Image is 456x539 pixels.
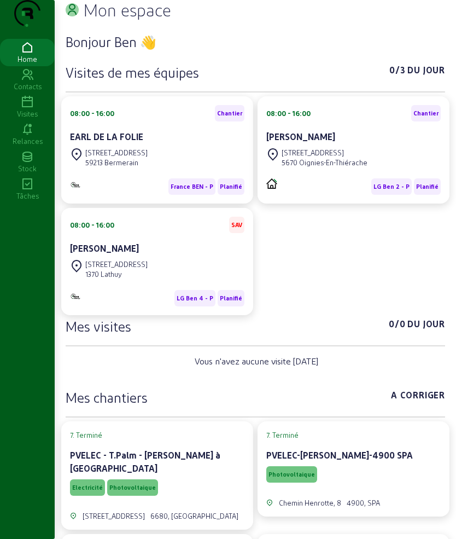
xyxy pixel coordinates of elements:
div: 08:00 - 16:00 [70,108,114,118]
span: Du jour [407,317,445,335]
span: Vous n'avez aucune visite [DATE] [195,355,318,368]
span: Du jour [407,63,445,81]
h3: Visites de mes équipes [66,63,199,81]
div: 5670 Oignies-En-Thiérache [282,158,367,167]
cam-card-title: EARL DE LA FOLIE [70,131,143,142]
h3: Mes visites [66,317,131,335]
div: 4900, SPA [347,498,380,508]
cam-card-tag: 7. Terminé [266,430,441,440]
div: 6680, [GEOGRAPHIC_DATA] [150,511,238,521]
span: LG Ben 2 - P [373,183,410,190]
span: 0/0 [389,317,405,335]
h3: Bonjour Ben 👋 [66,33,445,50]
span: Planifié [220,294,242,302]
div: 1370 Lathuy [85,269,148,279]
cam-card-title: PVELEC-[PERSON_NAME]-4900 SPA [266,450,413,460]
img: Monitoring et Maintenance [70,293,81,300]
span: LG Ben 4 - P [177,294,213,302]
div: [STREET_ADDRESS] [85,148,148,158]
span: France BEN - P [171,183,213,190]
span: Chantier [217,109,242,117]
cam-card-title: [PERSON_NAME] [266,131,335,142]
span: A corriger [391,389,445,406]
cam-card-title: [PERSON_NAME] [70,243,139,253]
span: Planifié [416,183,439,190]
img: B2B - PVELEC [70,181,81,188]
span: SAV [231,221,242,229]
span: Planifié [220,183,242,190]
span: Photovoltaique [109,484,156,491]
cam-card-title: PVELEC - T.Palm - [PERSON_NAME] à [GEOGRAPHIC_DATA] [70,450,220,473]
div: 08:00 - 16:00 [266,108,311,118]
span: 0/3 [389,63,405,81]
div: [STREET_ADDRESS] [85,259,148,269]
span: Photovoltaique [268,471,315,478]
div: 59213 Bermerain [85,158,148,167]
img: PVELEC [266,178,277,189]
div: Chemin Henrotte, 8 [279,498,341,508]
div: [STREET_ADDRESS] [83,511,145,521]
span: Electricité [72,484,103,491]
div: 08:00 - 16:00 [70,220,114,230]
cam-card-tag: 7. Terminé [70,430,244,440]
h3: Mes chantiers [66,389,148,406]
div: [STREET_ADDRESS] [282,148,367,158]
span: Chantier [413,109,439,117]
